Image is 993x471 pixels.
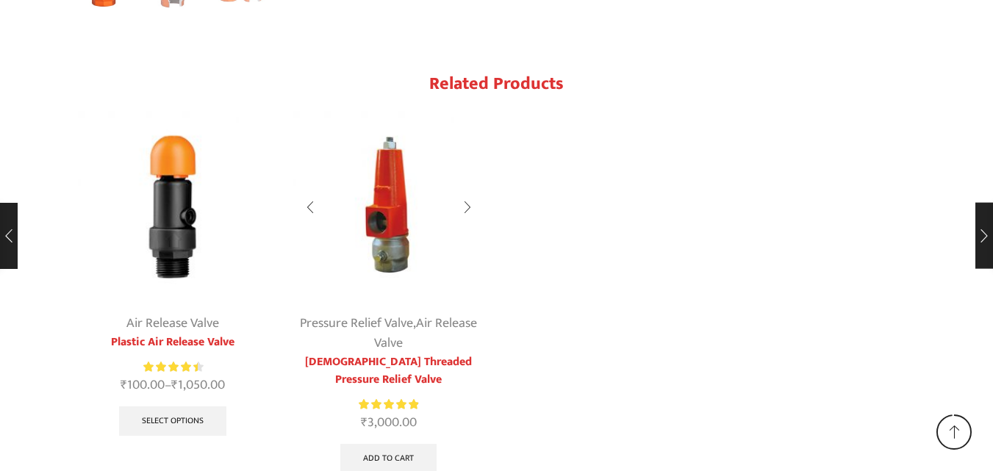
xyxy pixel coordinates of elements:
a: Air Release Valve [126,312,219,334]
a: Air Release Valve [374,312,477,354]
div: , [293,314,484,353]
a: Select options for “Plastic Air Release Valve” [119,406,226,436]
div: Rated 5.00 out of 5 [359,397,418,412]
a: Plastic Air Release Valve [78,334,269,351]
span: Rated out of 5 [143,359,198,375]
img: Female threaded pressure relief valve [293,111,484,302]
bdi: 1,050.00 [171,374,225,396]
span: ₹ [171,374,178,396]
a: Pressure Relief Valve [300,312,413,334]
span: Rated out of 5 [359,397,418,412]
span: ₹ [361,411,368,434]
bdi: 100.00 [121,374,165,396]
span: Related products [429,69,564,98]
span: – [78,375,269,395]
div: 1 / 2 [69,104,278,445]
div: Rated 4.57 out of 5 [143,359,203,375]
bdi: 3,000.00 [361,411,417,434]
span: ₹ [121,374,127,396]
img: Plastic Air Release Valve [78,111,269,302]
a: [DEMOGRAPHIC_DATA] Threaded Pressure Relief Valve [293,353,484,389]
